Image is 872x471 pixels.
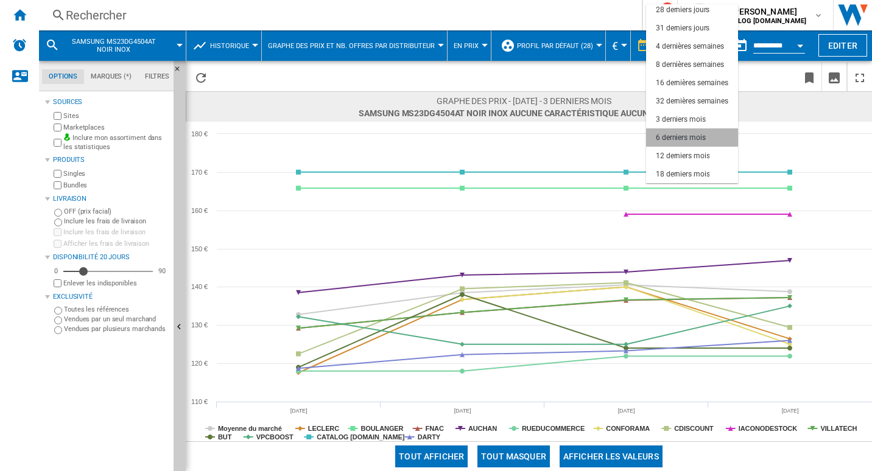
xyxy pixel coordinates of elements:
[174,61,188,83] button: Masquer
[722,17,806,25] b: CATALOG [DOMAIN_NAME]
[63,265,153,277] md-slider: Disponibilité
[501,30,599,61] div: Profil par défaut (28)
[477,445,550,467] button: Tout masquer
[454,42,479,50] span: En prix
[53,97,169,107] div: Sources
[522,425,585,432] tspan: RUEDUCOMMERCE
[45,30,180,61] div: SAMSUNG MS23DG4504AT NOIR INOX
[218,433,232,441] tspan: BUT
[418,433,441,441] tspan: DARTY
[54,112,62,120] input: Sites
[51,267,61,276] div: 0
[65,38,163,54] span: SAMSUNG MS23DG4504AT NOIR INOX
[360,425,403,432] tspan: BOULANGER
[191,360,208,367] tspan: 120 €
[54,326,62,334] input: Vendues par plusieurs marchands
[63,133,71,141] img: mysite-bg-18x18.png
[54,307,62,315] input: Toutes les références
[191,245,208,253] tspan: 150 €
[42,69,84,84] md-tab-item: Options
[687,3,712,27] img: profile.jpg
[191,398,208,405] tspan: 110 €
[54,170,62,178] input: Singles
[63,279,169,288] label: Enlever les indisponibles
[426,425,444,432] tspan: FNAC
[54,181,62,189] input: Bundles
[612,40,618,52] span: €
[468,425,497,432] tspan: AUCHAN
[54,316,62,324] input: Vendues par un seul marchand
[739,425,797,432] tspan: IACONODESTOCK
[53,194,169,204] div: Livraison
[454,408,471,414] tspan: [DATE]
[63,169,169,178] label: Singles
[218,425,282,432] tspan: Moyenne du marché
[192,30,255,61] div: Historique
[268,42,435,50] span: Graphe des prix et nb. offres par distributeur
[782,408,799,414] tspan: [DATE]
[12,38,27,52] img: alerts-logo.svg
[657,36,729,56] md-select: REPORTS.WIZARD.STEPS.REPORT.STEPS.REPORT_OPTIONS.PERIOD: 6 derniers mois
[606,30,631,61] md-menu: Currency
[268,30,441,61] button: Graphe des prix et nb. offres par distributeur
[64,315,169,324] label: Vendues par un seul marchand
[54,124,62,131] input: Marketplaces
[722,5,806,18] span: [PERSON_NAME]
[191,207,208,214] tspan: 160 €
[256,433,294,441] tspan: VPCBOOST
[818,34,867,57] button: Editer
[658,40,708,49] div: 6 derniers mois
[64,305,169,314] label: Toutes les références
[64,217,169,226] label: Inclure les frais de livraison
[612,30,624,61] button: €
[64,207,169,216] label: OFF (prix facial)
[210,30,255,61] button: Historique
[63,228,169,237] label: Inclure les frais de livraison
[191,283,208,290] tspan: 140 €
[155,267,169,276] div: 90
[290,408,308,414] tspan: [DATE]
[797,63,821,91] button: Créer un favoris
[674,425,714,432] tspan: CDISCOUNT
[848,63,872,91] button: Plein écran
[661,2,673,15] div: 1
[618,408,635,414] tspan: [DATE]
[454,30,485,61] button: En prix
[395,445,468,467] button: Tout afficher
[54,218,62,226] input: Inclure les frais de livraison
[54,240,62,248] input: Afficher les frais de livraison
[53,155,169,165] div: Produits
[53,253,169,262] div: Disponibilité 20 Jours
[191,321,208,329] tspan: 130 €
[359,107,689,119] span: SAMSUNG MS23DG4504AT NOIR INOX Aucune caractéristique Aucune marque
[63,123,169,132] label: Marketplaces
[54,209,62,217] input: OFF (prix facial)
[66,7,610,24] div: Rechercher
[191,169,208,176] tspan: 170 €
[789,33,811,55] button: Open calendar
[822,63,846,91] button: Télécharger en image
[729,33,753,58] button: md-calendar
[210,42,249,50] span: Historique
[359,95,689,107] span: Graphe des prix - [DATE] - 3 derniers mois
[317,433,405,441] tspan: CATALOG [DOMAIN_NAME]
[820,425,857,432] tspan: VILLATECH
[84,69,138,84] md-tab-item: Marques (*)
[54,279,62,287] input: Afficher les frais de livraison
[517,42,593,50] span: Profil par défaut (28)
[54,228,62,236] input: Inclure les frais de livraison
[517,30,599,61] button: Profil par défaut (28)
[191,130,208,138] tspan: 180 €
[308,425,339,432] tspan: LECLERC
[64,324,169,333] label: Vendues par plusieurs marchands
[138,69,176,84] md-tab-item: Filtres
[63,133,169,152] label: Inclure mon assortiment dans les statistiques
[560,445,663,467] button: Afficher les valeurs
[54,135,62,150] input: Inclure mon assortiment dans les statistiques
[65,30,175,61] button: SAMSUNG MS23DG4504AT NOIR INOX
[53,292,169,302] div: Exclusivité
[189,63,213,91] button: Recharger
